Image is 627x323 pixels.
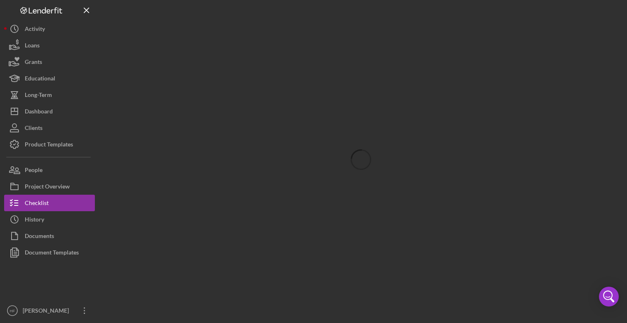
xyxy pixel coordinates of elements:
text: HF [10,309,15,313]
div: Project Overview [25,178,70,197]
button: History [4,211,95,228]
div: People [25,162,42,180]
div: Educational [25,70,55,89]
button: People [4,162,95,178]
div: Loans [25,37,40,56]
div: Checklist [25,195,49,213]
div: [PERSON_NAME] [21,302,74,321]
div: Open Intercom Messenger [599,287,619,306]
button: Activity [4,21,95,37]
div: Dashboard [25,103,53,122]
button: Long-Term [4,87,95,103]
button: Educational [4,70,95,87]
button: Clients [4,120,95,136]
button: HF[PERSON_NAME] [4,302,95,319]
div: Documents [25,228,54,246]
div: Document Templates [25,244,79,263]
button: Dashboard [4,103,95,120]
button: Document Templates [4,244,95,261]
button: Documents [4,228,95,244]
div: Product Templates [25,136,73,155]
div: Activity [25,21,45,39]
button: Product Templates [4,136,95,153]
div: Long-Term [25,87,52,105]
div: Grants [25,54,42,72]
button: Project Overview [4,178,95,195]
div: History [25,211,44,230]
button: Checklist [4,195,95,211]
button: Loans [4,37,95,54]
div: Clients [25,120,42,138]
button: Grants [4,54,95,70]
